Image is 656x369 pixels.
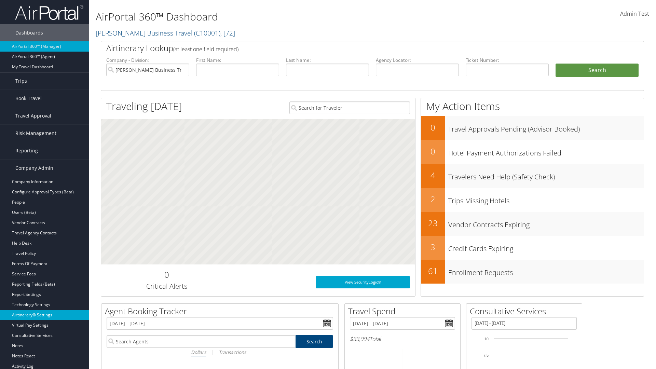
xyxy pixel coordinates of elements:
[421,122,445,133] h2: 0
[421,169,445,181] h2: 4
[106,42,593,54] h2: Airtinerary Lookup
[421,188,644,212] a: 2Trips Missing Hotels
[15,142,38,159] span: Reporting
[106,269,227,281] h2: 0
[196,57,279,64] label: First Name:
[15,160,53,177] span: Company Admin
[448,145,644,158] h3: Hotel Payment Authorizations Failed
[421,116,644,140] a: 0Travel Approvals Pending (Advisor Booked)
[448,169,644,182] h3: Travelers Need Help (Safety Check)
[96,28,235,38] a: [PERSON_NAME] Business Travel
[15,4,83,20] img: airportal-logo.png
[106,99,182,113] h1: Traveling [DATE]
[296,335,333,348] a: Search
[620,10,649,17] span: Admin Test
[96,10,465,24] h1: AirPortal 360™ Dashboard
[173,45,238,53] span: (at least one field required)
[421,212,644,236] a: 23Vendor Contracts Expiring
[15,90,42,107] span: Book Travel
[106,57,189,64] label: Company - Division:
[286,57,369,64] label: Last Name:
[376,57,459,64] label: Agency Locator:
[15,24,43,41] span: Dashboards
[350,335,455,343] h6: Total
[316,276,410,288] a: View SecurityLogic®
[484,337,489,341] tspan: 10
[448,217,644,230] h3: Vendor Contracts Expiring
[421,241,445,253] h2: 3
[421,193,445,205] h2: 2
[289,101,410,114] input: Search for Traveler
[107,348,333,356] div: |
[15,107,51,124] span: Travel Approval
[470,305,582,317] h2: Consultative Services
[466,57,549,64] label: Ticket Number:
[556,64,639,77] button: Search
[350,335,369,343] span: $33,004
[421,140,644,164] a: 0Hotel Payment Authorizations Failed
[106,282,227,291] h3: Critical Alerts
[421,265,445,277] h2: 61
[421,217,445,229] h2: 23
[219,349,246,355] i: Transactions
[194,28,220,38] span: ( C10001 )
[191,349,206,355] i: Dollars
[421,260,644,284] a: 61Enrollment Requests
[15,125,56,142] span: Risk Management
[220,28,235,38] span: , [ 72 ]
[421,99,644,113] h1: My Action Items
[448,193,644,206] h3: Trips Missing Hotels
[620,3,649,25] a: Admin Test
[105,305,338,317] h2: Agent Booking Tracker
[448,264,644,277] h3: Enrollment Requests
[15,72,27,90] span: Trips
[348,305,460,317] h2: Travel Spend
[448,241,644,254] h3: Credit Cards Expiring
[421,146,445,157] h2: 0
[421,164,644,188] a: 4Travelers Need Help (Safety Check)
[483,353,489,357] tspan: 7.5
[448,121,644,134] h3: Travel Approvals Pending (Advisor Booked)
[107,335,295,348] input: Search Agents
[421,236,644,260] a: 3Credit Cards Expiring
